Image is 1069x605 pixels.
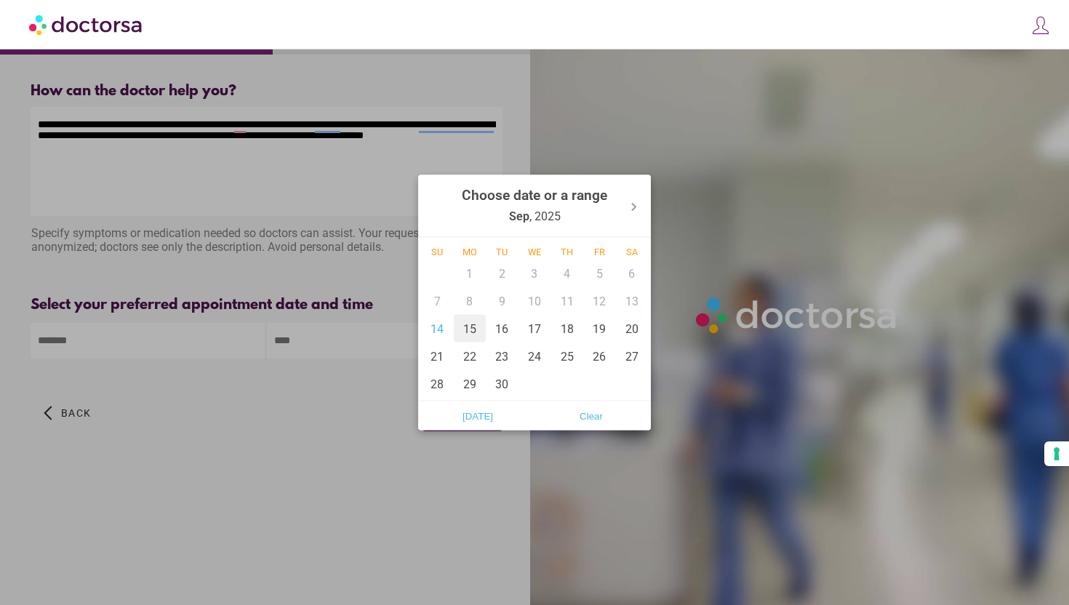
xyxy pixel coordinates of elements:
[421,287,454,315] div: 7
[519,260,551,287] div: 3
[615,260,648,287] div: 6
[454,315,487,342] div: 15
[539,405,644,427] span: Clear
[486,260,519,287] div: 2
[421,342,454,370] div: 21
[550,342,583,370] div: 25
[421,370,454,398] div: 28
[1030,15,1051,36] img: icons8-customer-100.png
[583,287,616,315] div: 12
[583,247,616,257] div: Fr
[1044,441,1069,466] button: Your consent preferences for tracking technologies
[615,315,648,342] div: 20
[421,404,534,428] button: [DATE]
[583,315,616,342] div: 19
[486,370,519,398] div: 30
[615,342,648,370] div: 27
[454,370,487,398] div: 29
[29,8,144,41] img: Doctorsa.com
[486,342,519,370] div: 23
[454,247,487,257] div: Mo
[519,287,551,315] div: 10
[615,287,648,315] div: 13
[519,342,551,370] div: 24
[486,287,519,315] div: 9
[421,315,454,342] div: 14
[550,287,583,315] div: 11
[550,260,583,287] div: 4
[454,287,487,315] div: 8
[454,342,487,370] div: 22
[534,404,648,428] button: Clear
[519,315,551,342] div: 17
[583,260,616,287] div: 5
[583,342,616,370] div: 26
[462,187,607,204] strong: Choose date or a range
[615,247,648,257] div: Sa
[486,247,519,257] div: Tu
[454,260,487,287] div: 1
[421,247,454,257] div: Su
[550,247,583,257] div: Th
[519,247,551,257] div: We
[509,209,529,223] strong: Sep
[425,405,530,427] span: [DATE]
[550,315,583,342] div: 18
[462,178,607,234] div: , 2025
[486,315,519,342] div: 16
